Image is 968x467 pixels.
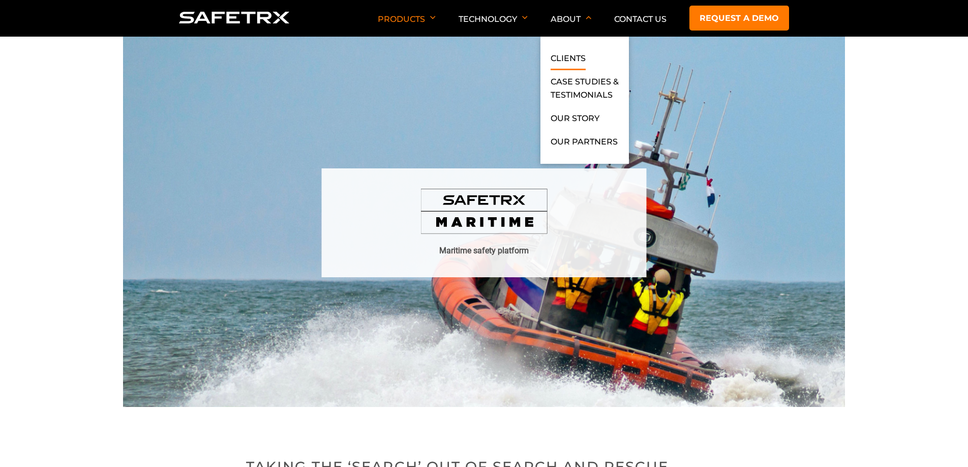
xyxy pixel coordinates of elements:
[586,16,591,19] img: Arrow down
[430,16,436,19] img: Arrow down
[551,112,599,130] a: Our Story
[12,108,62,115] span: Request a Demo
[522,16,528,19] img: Arrow down
[551,52,586,70] a: Clients
[551,14,591,37] p: About
[3,121,9,128] input: Discover More
[439,245,529,257] h1: Maritime safety platform
[123,37,845,407] img: Hero SafeTrx
[3,107,9,114] input: Request a Demo
[179,12,290,23] img: Logo SafeTrx
[378,14,436,37] p: Products
[551,75,619,107] a: Case Studies &Testimonials
[551,135,618,154] a: Our Partners
[13,215,229,223] p: I agree to allow 8 West Consulting to store and process my personal data.
[459,14,528,37] p: Technology
[917,418,968,467] iframe: Chat Widget
[420,189,548,235] img: Safetrx Maritime logo
[12,122,54,129] span: Discover More
[614,14,667,24] a: Contact Us
[689,6,789,31] a: Request a demo
[3,216,9,223] input: I agree to allow 8 West Consulting to store and process my personal data.*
